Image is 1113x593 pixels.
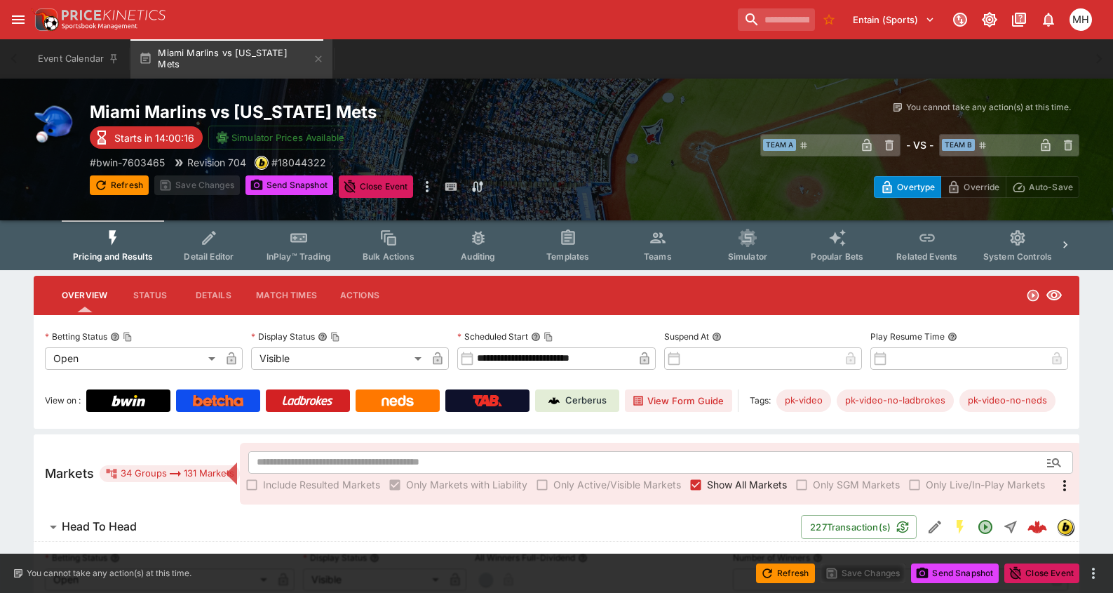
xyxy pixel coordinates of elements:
[1085,565,1102,582] button: more
[813,477,900,492] span: Only SGM Markets
[844,8,943,31] button: Select Tenant
[712,332,722,342] button: Suspend At
[1006,176,1079,198] button: Auto-Save
[707,477,787,492] span: Show All Markets
[553,477,681,492] span: Only Active/Visible Markets
[940,176,1006,198] button: Override
[45,552,107,564] p: Betting Status
[728,251,767,262] span: Simulator
[62,220,1051,270] div: Event type filters
[328,279,391,312] button: Actions
[531,332,541,342] button: Scheduled StartCopy To Clipboard
[1004,564,1079,583] button: Close Event
[998,514,1023,540] button: Straight
[90,101,585,123] h2: Copy To Clipboard
[947,7,973,32] button: Connected to PK
[1046,287,1063,304] svg: Visible
[1041,450,1067,475] button: Open
[193,395,243,406] img: Betcha
[363,251,414,262] span: Bulk Actions
[837,389,954,412] div: Betting Target: cerberus
[245,175,333,195] button: Send Snapshot
[1057,519,1074,535] div: bwin
[339,175,414,198] button: Close Event
[62,10,166,20] img: PriceKinetics
[1065,4,1096,35] button: Michael Hutchinson
[406,477,527,492] span: Only Markets with Liability
[776,394,831,408] span: pk-video
[1070,8,1092,31] div: Michael Hutchinson
[896,251,957,262] span: Related Events
[906,138,933,152] h6: - VS -
[1056,477,1073,494] svg: More
[119,279,182,312] button: Status
[6,7,31,32] button: open drawer
[625,389,732,412] button: View Form Guide
[776,389,831,412] div: Betting Target: cerberus
[1006,7,1032,32] button: Documentation
[1029,180,1073,194] p: Auto-Save
[31,6,59,34] img: PriceKinetics Logo
[303,552,367,564] p: Display Status
[34,513,801,541] button: Head To Head
[29,39,128,79] button: Event Calendar
[664,331,709,342] p: Suspend At
[947,514,973,540] button: SGM Enabled
[874,176,941,198] button: Overtype
[114,131,194,145] p: Starts in 14:00:16
[318,332,328,342] button: Display StatusCopy To Clipboard
[959,394,1055,408] span: pk-video-no-neds
[1023,513,1051,541] a: ee22ddb0-b34b-45ad-b736-bf2bd12001fb
[255,156,268,169] img: bwin.png
[110,553,120,563] button: Betting Status
[282,395,333,406] img: Ladbrokes
[112,395,145,406] img: Bwin
[644,251,672,262] span: Teams
[1027,517,1047,537] img: logo-cerberus--red.svg
[62,519,137,534] h6: Head To Head
[184,251,234,262] span: Detail Editor
[874,176,1079,198] div: Start From
[837,394,954,408] span: pk-video-no-ladbrokes
[1026,288,1040,302] svg: Open
[733,552,810,564] p: Number of Winners
[263,477,380,492] span: Include Resulted Markets
[811,251,863,262] span: Popular Bets
[34,101,79,146] img: baseball.png
[45,347,220,370] div: Open
[535,389,619,412] a: Cerberus
[419,175,436,198] button: more
[182,279,245,312] button: Details
[187,155,246,170] p: Revision 704
[906,101,1071,114] p: You cannot take any action(s) at this time.
[27,567,191,580] p: You cannot take any action(s) at this time.
[983,251,1052,262] span: System Controls
[1036,7,1061,32] button: Notifications
[926,477,1045,492] span: Only Live/In-Play Markets
[90,155,165,170] p: Copy To Clipboard
[977,519,994,535] svg: Open
[546,251,589,262] span: Templates
[959,389,1055,412] div: Betting Target: cerberus
[738,8,815,31] input: search
[977,7,1002,32] button: Toggle light/dark mode
[897,180,935,194] p: Overtype
[130,39,332,79] button: Miami Marlins vs [US_STATE] Mets
[110,332,120,342] button: Betting StatusCopy To Clipboard
[105,465,234,482] div: 34 Groups 131 Markets
[45,465,94,481] h5: Markets
[818,8,840,31] button: No Bookmarks
[473,395,502,406] img: TabNZ
[870,331,945,342] p: Play Resume Time
[461,251,495,262] span: Auditing
[271,155,326,170] p: Copy To Clipboard
[50,279,119,312] button: Overview
[1058,519,1073,535] img: bwin
[911,564,999,583] button: Send Snapshot
[267,251,331,262] span: InPlay™ Trading
[813,553,823,563] button: Number of Winners
[382,395,413,406] img: Neds
[565,394,607,408] p: Cerberus
[964,180,999,194] p: Override
[45,331,107,342] p: Betting Status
